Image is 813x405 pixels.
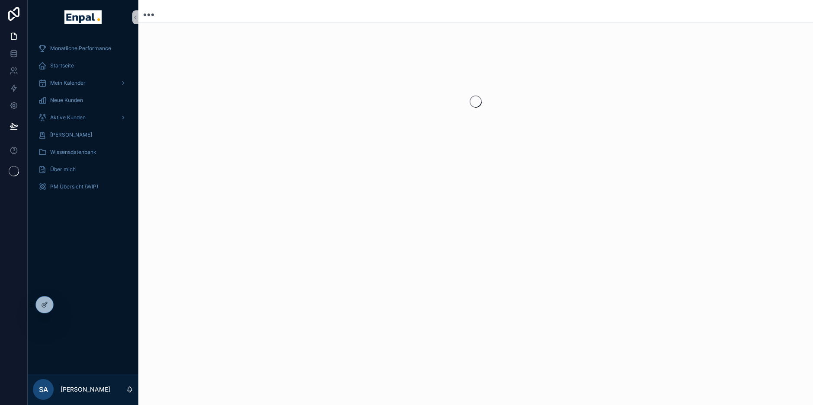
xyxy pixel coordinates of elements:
p: [PERSON_NAME] [61,385,110,394]
a: Über mich [33,162,133,177]
a: Monatliche Performance [33,41,133,56]
span: Wissensdatenbank [50,149,96,156]
a: PM Übersicht (WIP) [33,179,133,195]
span: SA [39,384,48,395]
span: Mein Kalender [50,80,86,86]
a: Neue Kunden [33,92,133,108]
a: Mein Kalender [33,75,133,91]
a: Wissensdatenbank [33,144,133,160]
img: App logo [64,10,101,24]
a: Startseite [33,58,133,73]
span: Neue Kunden [50,97,83,104]
div: scrollable content [28,35,138,206]
span: PM Übersicht (WIP) [50,183,98,190]
span: Startseite [50,62,74,69]
span: Monatliche Performance [50,45,111,52]
a: Aktive Kunden [33,110,133,125]
span: [PERSON_NAME] [50,131,92,138]
a: [PERSON_NAME] [33,127,133,143]
span: Über mich [50,166,76,173]
span: Aktive Kunden [50,114,86,121]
